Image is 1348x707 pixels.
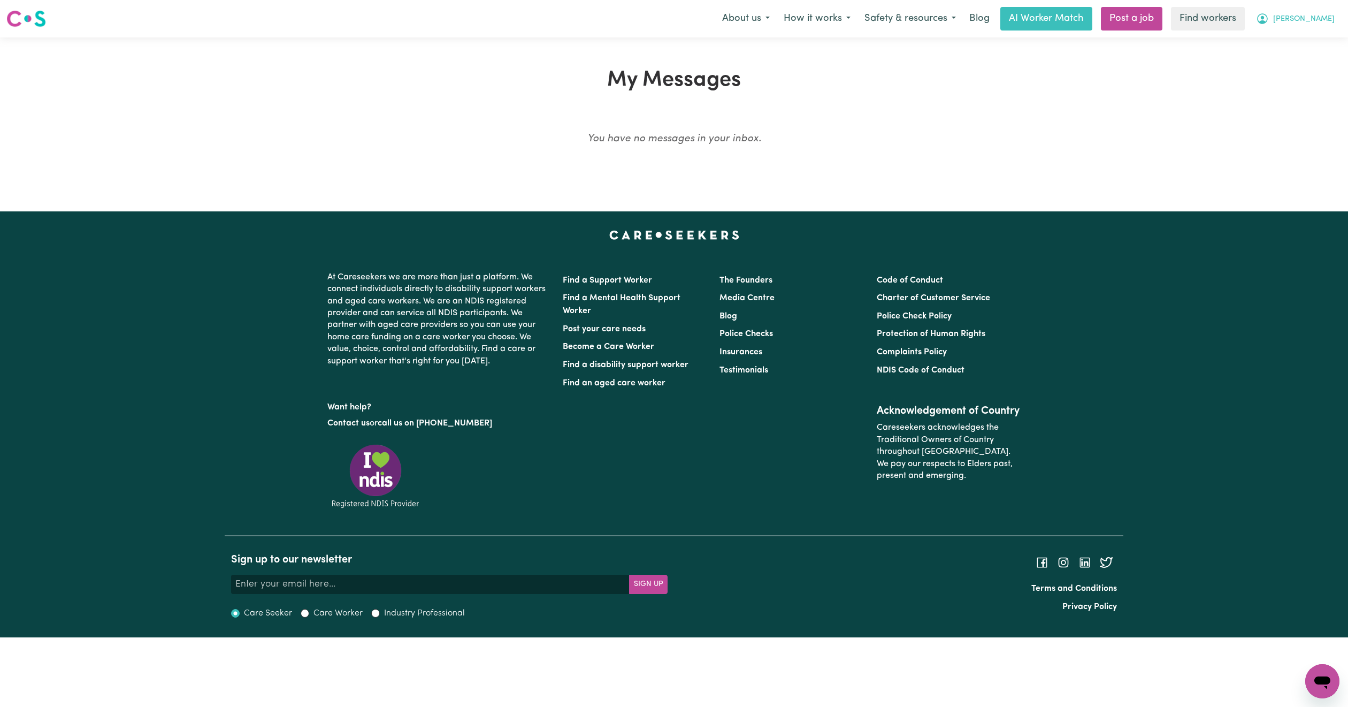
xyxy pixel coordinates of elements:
[1031,584,1117,593] a: Terms and Conditions
[327,397,550,413] p: Want help?
[719,312,737,321] a: Blog
[1062,603,1117,611] a: Privacy Policy
[327,267,550,371] p: At Careseekers we are more than just a platform. We connect individuals directly to disability su...
[719,276,772,285] a: The Founders
[384,607,465,620] label: Industry Professional
[563,361,688,369] a: Find a disability support worker
[857,7,963,30] button: Safety & resources
[563,379,665,387] a: Find an aged care worker
[1057,558,1070,567] a: Follow Careseekers on Instagram
[6,9,46,28] img: Careseekers logo
[719,348,762,356] a: Insurances
[877,294,990,302] a: Charter of Customer Service
[877,405,1021,417] h2: Acknowledgement of Country
[777,7,857,30] button: How it works
[609,231,739,239] a: Careseekers home page
[963,7,996,31] a: Blog
[231,575,630,594] input: Enter your email here...
[719,366,768,375] a: Testimonials
[587,134,761,144] em: You have no messages in your inbox.
[1305,664,1339,698] iframe: Button to launch messaging window, conversation in progress
[1000,7,1092,31] a: AI Worker Match
[1078,558,1091,567] a: Follow Careseekers on LinkedIn
[877,276,943,285] a: Code of Conduct
[1273,13,1335,25] span: [PERSON_NAME]
[327,413,550,434] p: or
[877,312,952,321] a: Police Check Policy
[877,348,947,356] a: Complaints Policy
[231,553,668,566] h2: Sign up to our newsletter
[327,443,424,510] img: Registered NDIS provider
[1036,558,1048,567] a: Follow Careseekers on Facebook
[715,7,777,30] button: About us
[6,6,46,31] a: Careseekers logo
[719,330,773,338] a: Police Checks
[563,343,654,351] a: Become a Care Worker
[877,366,964,375] a: NDIS Code of Conduct
[1101,7,1162,31] a: Post a job
[378,419,492,428] a: call us on [PHONE_NUMBER]
[327,419,370,428] a: Contact us
[877,330,985,338] a: Protection of Human Rights
[1249,7,1342,30] button: My Account
[313,607,363,620] label: Care Worker
[629,575,668,594] button: Subscribe
[231,67,1117,93] h1: My Messages
[1171,7,1245,31] a: Find workers
[563,294,680,315] a: Find a Mental Health Support Worker
[563,325,646,333] a: Post your care needs
[877,417,1021,486] p: Careseekers acknowledges the Traditional Owners of Country throughout [GEOGRAPHIC_DATA]. We pay o...
[244,607,292,620] label: Care Seeker
[719,294,775,302] a: Media Centre
[563,276,652,285] a: Find a Support Worker
[1100,558,1113,567] a: Follow Careseekers on Twitter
